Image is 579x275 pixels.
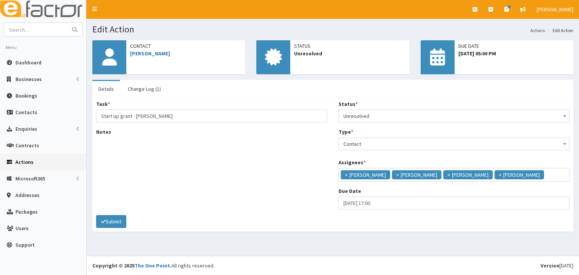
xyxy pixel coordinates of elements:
[339,159,366,166] label: Assignees
[392,170,441,179] li: Julie Sweeney
[15,125,37,132] span: Enquiries
[443,170,493,179] li: Gina Waterhouse
[530,27,545,34] a: Actions
[130,50,170,57] a: [PERSON_NAME]
[499,171,501,179] span: ×
[339,110,570,122] span: Unresolved
[87,256,579,275] footer: All rights reserved.
[92,24,573,34] h1: Edit Action
[396,171,399,179] span: ×
[339,137,570,150] span: Contact
[15,142,39,149] span: Contracts
[339,156,361,163] label: Contact
[96,100,110,108] label: Task
[15,109,37,116] span: Contacts
[15,92,37,99] span: Bookings
[15,175,45,182] span: Microsoft365
[345,171,348,179] span: ×
[294,42,405,50] span: Status
[15,225,29,232] span: Users
[96,215,126,228] button: Submit
[339,128,353,136] label: Type
[15,76,42,82] span: Businesses
[15,192,40,199] span: Addresses
[122,81,167,97] a: Change Log (1)
[541,262,573,269] div: [DATE]
[15,59,41,66] span: Dashboard
[343,139,565,149] span: Contact
[130,42,241,50] span: Contact
[458,50,570,57] span: [DATE] 05:00 PM
[541,262,559,269] b: Version
[135,262,170,269] a: The One Point
[4,23,67,36] input: Search...
[341,170,390,179] li: Catherine Espin
[92,81,120,97] a: Details
[458,42,570,50] span: Due Date
[545,27,573,34] li: Edit Action
[96,128,111,136] label: Notes
[343,111,565,121] span: Unresolved
[447,171,450,179] span: ×
[15,208,38,215] span: Packages
[15,241,35,248] span: Support
[92,262,172,269] strong: Copyright © 2025 .
[339,100,358,108] label: Status
[294,50,405,57] span: Unresolved
[495,170,544,179] li: Paul Slade
[339,187,361,195] label: Due Date
[537,6,573,13] span: [PERSON_NAME]
[15,159,34,165] span: Actions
